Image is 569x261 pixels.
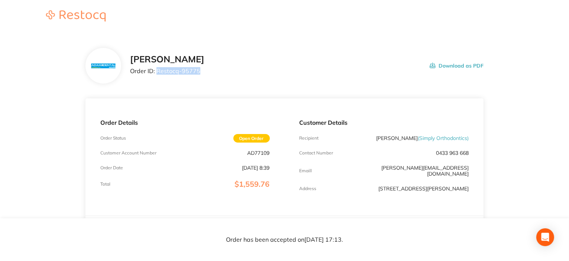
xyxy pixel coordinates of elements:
span: ( Simply Orthodontics ) [418,135,469,141]
p: 0433 963 668 [436,150,469,156]
th: Quantity [396,216,428,233]
th: Contract Price Excl. GST [285,216,340,233]
a: [PERSON_NAME][EMAIL_ADDRESS][DOMAIN_NAME] [381,164,469,177]
a: Restocq logo [39,10,113,23]
img: Restocq logo [39,10,113,22]
p: Customer Details [300,119,469,126]
p: Recipient [300,136,319,141]
span: $1,559.76 [235,179,270,189]
p: Order has been accepted on [DATE] 17:13 . [226,236,343,243]
h2: [PERSON_NAME] [130,54,204,65]
p: Order Details [100,119,270,126]
p: [PERSON_NAME] [376,135,469,141]
p: Order ID: Restocq- 95775 [130,68,204,74]
p: AD77109 [248,150,270,156]
th: Total [428,216,484,233]
p: Emaill [300,168,312,173]
img: N3hiYW42Mg [91,63,115,68]
p: Address [300,186,317,191]
p: Order Date [100,165,123,170]
div: Open Intercom Messenger [536,228,554,246]
p: Contact Number [300,150,333,156]
p: Order Status [100,136,126,141]
span: Open Order [233,134,270,143]
p: Customer Account Number [100,150,156,156]
p: Total [100,182,110,187]
button: Download as PDF [430,54,484,77]
th: Item [85,216,285,233]
p: [DATE] 8:39 [242,165,270,171]
th: RRP Price Excl. GST [340,216,396,233]
p: [STREET_ADDRESS][PERSON_NAME] [378,186,469,192]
